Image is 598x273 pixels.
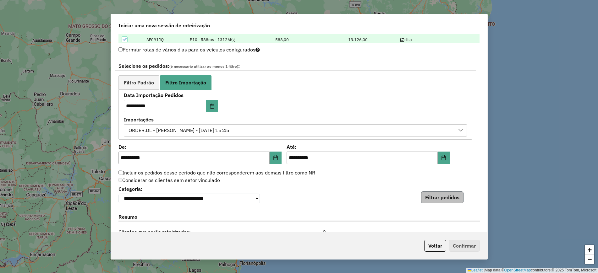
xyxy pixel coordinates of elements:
[206,100,218,112] button: Choose Date
[118,47,123,51] input: Permitir rotas de vários dias para os veículos configurados
[118,178,123,182] input: Considerar os clientes sem setor vinculado
[438,152,450,164] button: Choose Date
[585,245,594,254] a: Zoom in
[400,38,404,42] i: Possui agenda para o dia
[143,33,186,47] td: AF091JQ
[124,91,267,99] label: Data Importação Pedidos
[270,152,282,164] button: Choose Date
[588,255,592,263] span: −
[118,176,220,184] label: Considerar os clientes sem setor vinculado
[115,228,268,236] span: Clientes que serão roteirizados:
[124,80,154,85] span: Filtro Padrão
[484,268,485,272] span: |
[118,44,260,56] label: Permitir rotas de vários dias para os veículos configurados
[118,185,260,193] label: Categoria:
[400,37,476,43] div: disp
[169,64,238,69] span: (é necessário utilizar ao menos 1 filtro)
[118,170,123,174] input: Incluir os pedidos desse período que não corresponderem aos demais filtro como NR
[118,22,210,29] span: Iniciar uma nova sessão de roteirização
[588,246,592,254] span: +
[186,33,272,47] td: B10 - 588cxs - 13126Kg
[118,143,282,151] label: De:
[424,240,446,252] button: Voltar
[124,116,467,123] label: Importações
[118,169,315,176] label: Incluir os pedidos desse período que não corresponderem aos demais filtro como NR
[345,33,397,47] td: 13.126,00
[504,268,531,272] a: OpenStreetMap
[118,213,480,222] label: Resumo
[115,62,476,71] label: Selecione os pedidos: :
[272,33,345,47] td: 588,00
[255,47,260,52] i: Selecione pelo menos um veículo
[585,254,594,264] a: Zoom out
[268,228,330,236] div: 0
[287,143,450,151] label: Até:
[127,125,232,136] div: ORDER.DL - [PERSON_NAME] - [DATE] 15:45
[466,268,598,273] div: Map data © contributors,© 2025 TomTom, Microsoft
[421,191,464,203] button: Filtrar pedidos
[468,268,483,272] a: Leaflet
[165,80,206,85] span: Filtro Importação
